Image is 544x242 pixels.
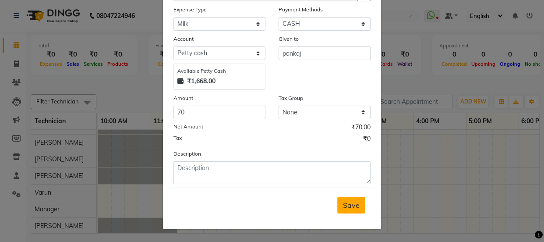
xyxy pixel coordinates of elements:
span: Save [343,201,360,210]
label: Account [173,35,194,43]
strong: ₹1,668.00 [187,77,215,86]
label: Given to [279,35,299,43]
button: Save [337,197,365,214]
span: ₹70.00 [351,123,371,134]
label: Tax Group [279,94,303,102]
div: Available Petty Cash [177,68,261,75]
label: Tax [173,134,182,142]
label: Expense Type [173,6,207,14]
span: ₹0 [363,134,371,146]
label: Payment Methods [279,6,323,14]
label: Description [173,150,201,158]
label: Net Amount [173,123,203,131]
input: Given to [279,46,371,60]
input: Amount [173,106,265,119]
label: Amount [173,94,193,102]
